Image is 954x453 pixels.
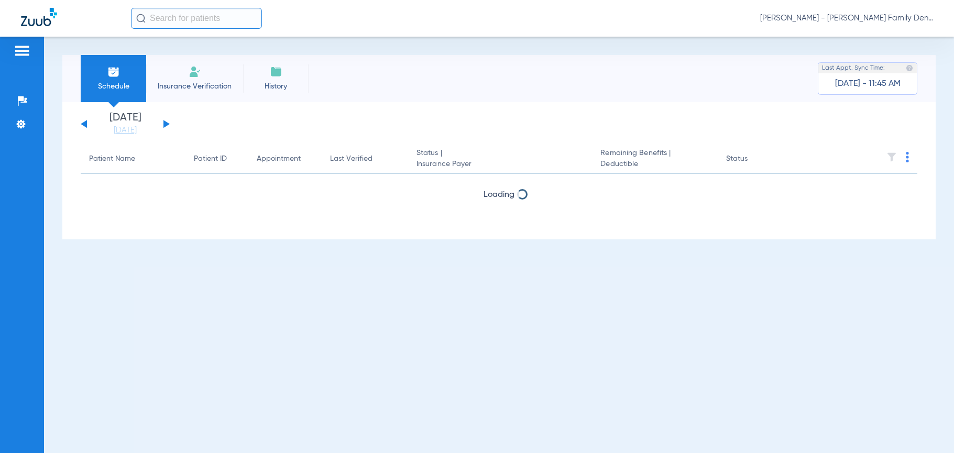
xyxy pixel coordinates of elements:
[94,125,157,136] a: [DATE]
[330,153,400,164] div: Last Verified
[484,191,514,199] span: Loading
[89,153,135,164] div: Patient Name
[21,8,57,26] img: Zuub Logo
[89,81,138,92] span: Schedule
[131,8,262,29] input: Search for patients
[154,81,235,92] span: Insurance Verification
[189,65,201,78] img: Manual Insurance Verification
[416,159,584,170] span: Insurance Payer
[592,145,718,174] th: Remaining Benefits |
[822,63,885,73] span: Last Appt. Sync Time:
[89,153,177,164] div: Patient Name
[835,79,901,89] span: [DATE] - 11:45 AM
[760,13,933,24] span: [PERSON_NAME] - [PERSON_NAME] Family Dentistry
[257,153,313,164] div: Appointment
[906,64,913,72] img: last sync help info
[906,152,909,162] img: group-dot-blue.svg
[257,153,301,164] div: Appointment
[886,152,897,162] img: filter.svg
[408,145,592,174] th: Status |
[270,65,282,78] img: History
[136,14,146,23] img: Search Icon
[107,65,120,78] img: Schedule
[194,153,227,164] div: Patient ID
[194,153,240,164] div: Patient ID
[14,45,30,57] img: hamburger-icon
[330,153,372,164] div: Last Verified
[718,145,788,174] th: Status
[94,113,157,136] li: [DATE]
[600,159,709,170] span: Deductible
[251,81,301,92] span: History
